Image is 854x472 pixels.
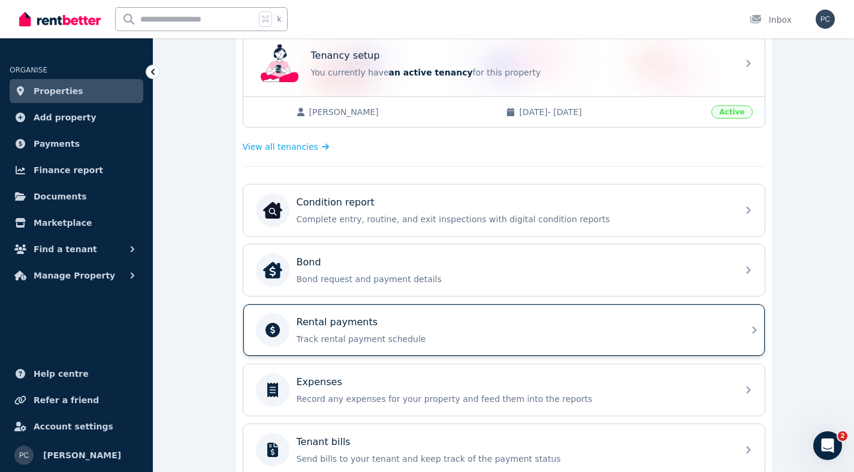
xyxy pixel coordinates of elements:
span: Find a tenant [34,242,97,256]
p: Track rental payment schedule [297,333,731,345]
a: Add property [10,105,143,129]
a: Help centre [10,362,143,386]
span: Add property [34,110,96,125]
span: Finance report [34,163,103,177]
span: 2 [838,431,847,441]
span: [PERSON_NAME] [309,106,494,118]
a: BondBondBond request and payment details [243,244,765,296]
span: Help centre [34,367,89,381]
p: Expenses [297,375,342,389]
span: an active tenancy [389,68,473,77]
p: Bond [297,255,321,270]
a: Marketplace [10,211,143,235]
a: Tenancy setupTenancy setupYou currently havean active tenancyfor this property [243,31,765,96]
a: Properties [10,79,143,103]
span: Payments [34,137,80,151]
a: ExpensesRecord any expenses for your property and feed them into the reports [243,364,765,416]
span: Documents [34,189,87,204]
span: k [277,14,281,24]
a: Account settings [10,414,143,438]
span: Manage Property [34,268,115,283]
img: RentBetter [19,10,101,28]
span: [DATE] - [DATE] [519,106,704,118]
p: Rental payments [297,315,378,329]
span: [PERSON_NAME] [43,448,121,462]
button: Find a tenant [10,237,143,261]
p: Send bills to your tenant and keep track of the payment status [297,453,731,465]
a: Condition reportCondition reportComplete entry, routine, and exit inspections with digital condit... [243,184,765,236]
p: Tenancy setup [311,49,380,63]
span: ORGANISE [10,66,47,74]
span: Marketplace [34,216,92,230]
span: Active [711,105,752,119]
span: Properties [34,84,83,98]
button: Manage Property [10,264,143,288]
a: View all tenancies [243,141,330,153]
img: Tenancy setup [261,44,299,83]
span: View all tenancies [243,141,318,153]
span: Refer a friend [34,393,99,407]
p: Bond request and payment details [297,273,731,285]
a: Refer a friend [10,388,143,412]
iframe: Intercom live chat [813,431,842,460]
p: Condition report [297,195,375,210]
p: Tenant bills [297,435,351,449]
span: Account settings [34,419,113,434]
a: Finance report [10,158,143,182]
p: Complete entry, routine, and exit inspections with digital condition reports [297,213,731,225]
div: Inbox [750,14,792,26]
a: Payments [10,132,143,156]
img: Condition report [263,201,282,220]
a: Rental paymentsTrack rental payment schedule [243,304,765,356]
a: Documents [10,184,143,208]
p: You currently have for this property [311,66,731,78]
p: Record any expenses for your property and feed them into the reports [297,393,731,405]
img: Phillip Cole [816,10,835,29]
img: Bond [263,261,282,280]
img: Phillip Cole [14,446,34,465]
